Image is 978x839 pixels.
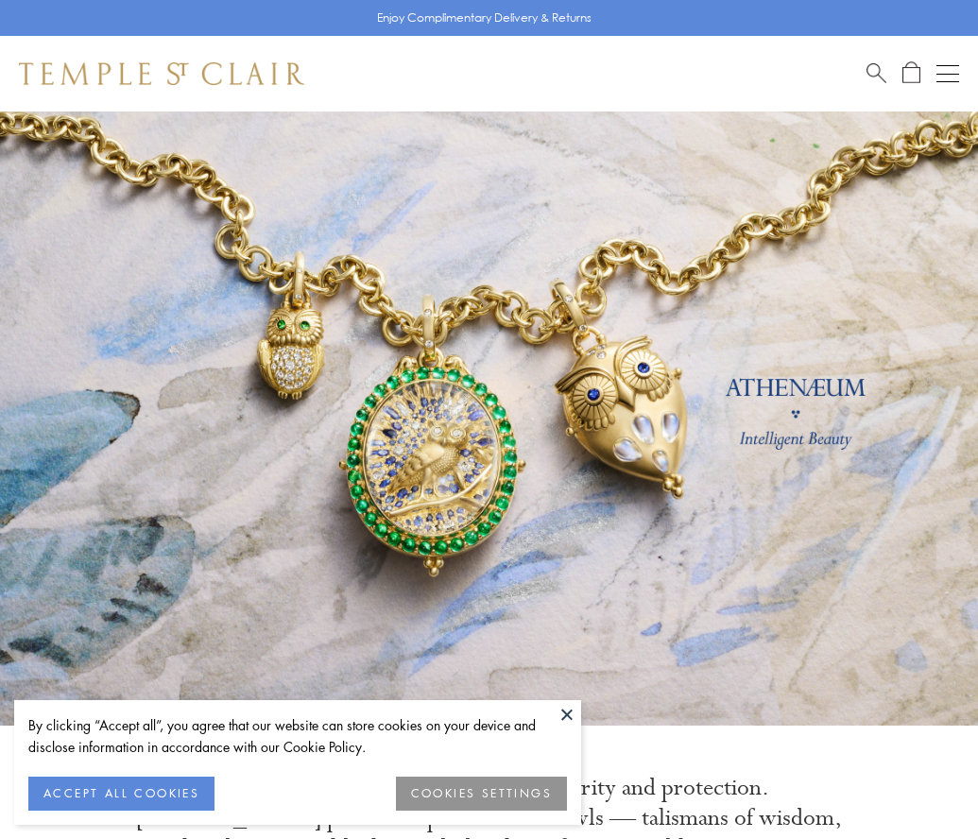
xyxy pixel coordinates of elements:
[902,61,920,85] a: Open Shopping Bag
[28,777,214,811] button: ACCEPT ALL COOKIES
[866,61,886,85] a: Search
[19,62,304,85] img: Temple St. Clair
[936,62,959,85] button: Open navigation
[28,714,567,758] div: By clicking “Accept all”, you agree that our website can store cookies on your device and disclos...
[377,9,592,27] p: Enjoy Complimentary Delivery & Returns
[396,777,567,811] button: COOKIES SETTINGS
